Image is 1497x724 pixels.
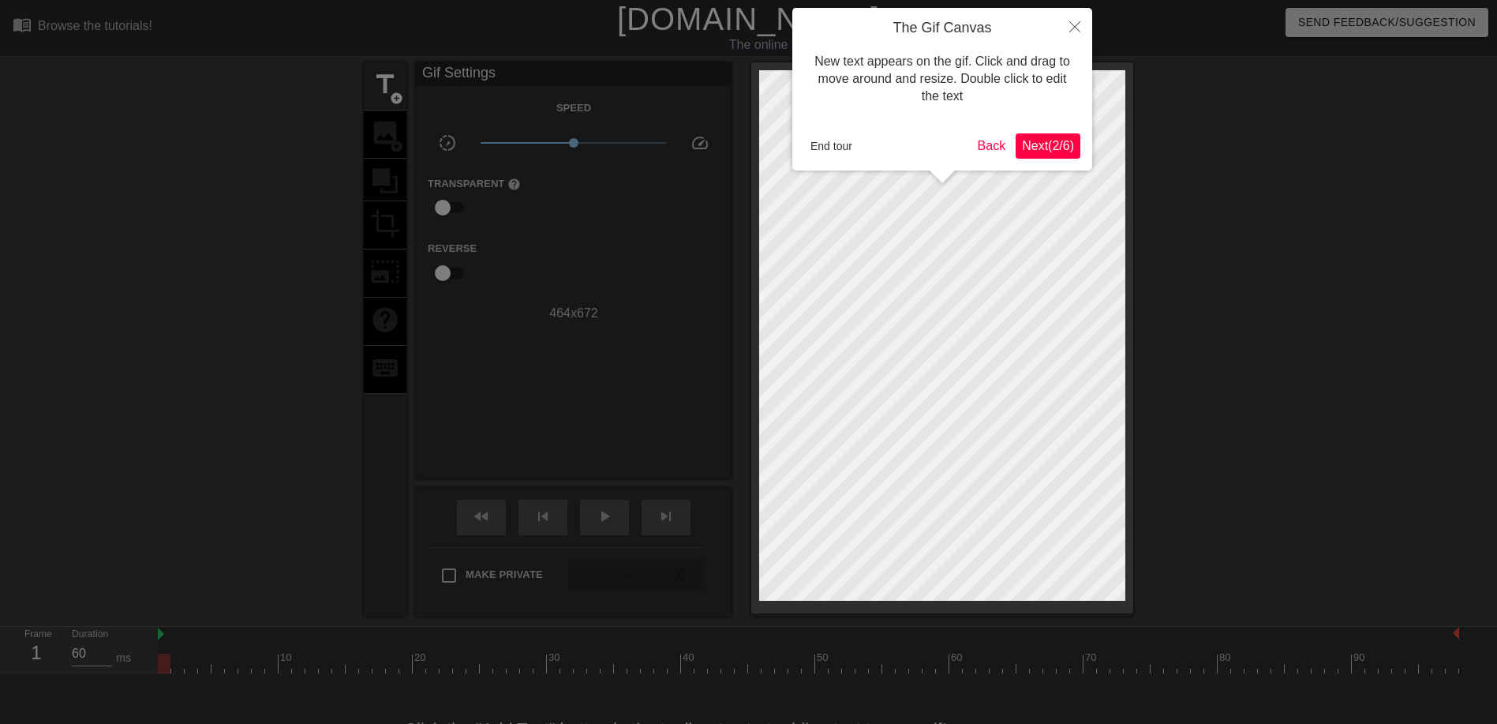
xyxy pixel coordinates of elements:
h4: The Gif Canvas [804,20,1080,37]
button: End tour [804,134,859,158]
button: Back [971,133,1012,159]
button: Close [1057,8,1092,44]
span: Next ( 2 / 6 ) [1022,139,1074,152]
div: New text appears on the gif. Click and drag to move around and resize. Double click to edit the text [804,37,1080,122]
button: Next [1016,133,1080,159]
